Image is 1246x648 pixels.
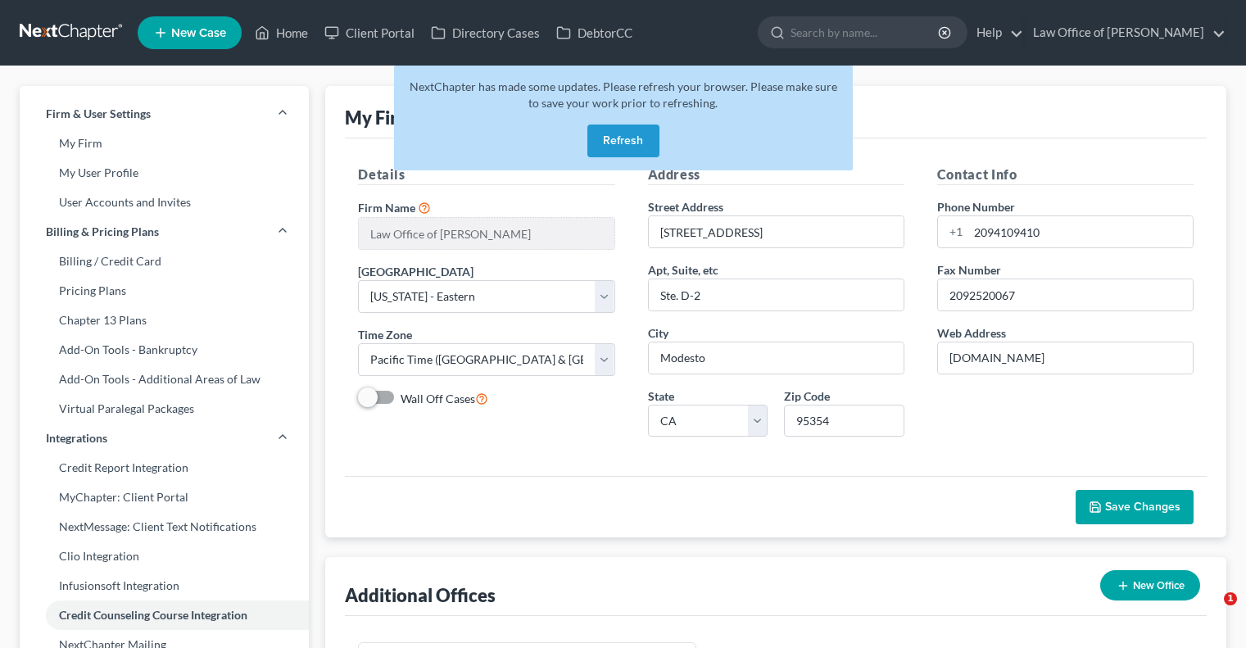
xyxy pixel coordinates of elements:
span: Wall Off Cases [401,392,475,406]
div: My Firm [345,106,413,129]
a: Billing & Pricing Plans [20,217,309,247]
span: NextChapter has made some updates. Please refresh your browser. Please make sure to save your wor... [410,79,837,110]
a: Billing / Credit Card [20,247,309,276]
a: Integrations [20,424,309,453]
a: Directory Cases [423,18,548,48]
span: Firm & User Settings [46,106,151,122]
input: Enter address... [649,216,904,247]
label: Phone Number [937,198,1015,215]
a: Credit Counseling Course Integration [20,600,309,630]
label: Apt, Suite, etc [648,261,718,279]
a: Credit Report Integration [20,453,309,483]
a: My User Profile [20,158,309,188]
span: Integrations [46,430,107,446]
input: Enter web address.... [938,342,1193,374]
input: Search by name... [791,17,940,48]
a: User Accounts and Invites [20,188,309,217]
a: Infusionsoft Integration [20,571,309,600]
button: New Office [1100,570,1200,600]
label: Web Address [937,324,1006,342]
a: NextMessage: Client Text Notifications [20,512,309,542]
label: Time Zone [358,326,412,343]
a: Add-On Tools - Additional Areas of Law [20,365,309,394]
input: Enter name... [359,218,614,249]
label: State [648,387,674,405]
label: City [648,324,668,342]
h5: Details [358,165,614,185]
div: +1 [938,216,968,247]
a: DebtorCC [548,18,641,48]
iframe: Intercom live chat [1190,592,1230,632]
span: Firm Name [358,201,415,215]
a: Virtual Paralegal Packages [20,394,309,424]
label: Fax Number [937,261,1001,279]
a: Clio Integration [20,542,309,571]
button: Refresh [587,125,659,157]
label: Street Address [648,198,723,215]
a: Law Office of [PERSON_NAME] [1025,18,1226,48]
span: Save Changes [1105,500,1180,514]
a: Chapter 13 Plans [20,306,309,335]
input: Enter city... [649,342,904,374]
a: Client Portal [316,18,423,48]
label: [GEOGRAPHIC_DATA] [358,263,473,280]
input: Enter phone... [968,216,1193,247]
a: MyChapter: Client Portal [20,483,309,512]
input: Enter fax... [938,279,1193,310]
span: New Case [171,27,226,39]
span: 1 [1224,592,1237,605]
div: Additional Offices [345,583,496,607]
a: Help [968,18,1023,48]
h5: Contact Info [937,165,1194,185]
input: (optional) [649,279,904,310]
input: XXXXX [784,405,904,437]
label: Zip Code [784,387,830,405]
a: Firm & User Settings [20,99,309,129]
button: Save Changes [1076,490,1194,524]
a: Add-On Tools - Bankruptcy [20,335,309,365]
a: My Firm [20,129,309,158]
span: Billing & Pricing Plans [46,224,159,240]
a: Home [247,18,316,48]
a: Pricing Plans [20,276,309,306]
